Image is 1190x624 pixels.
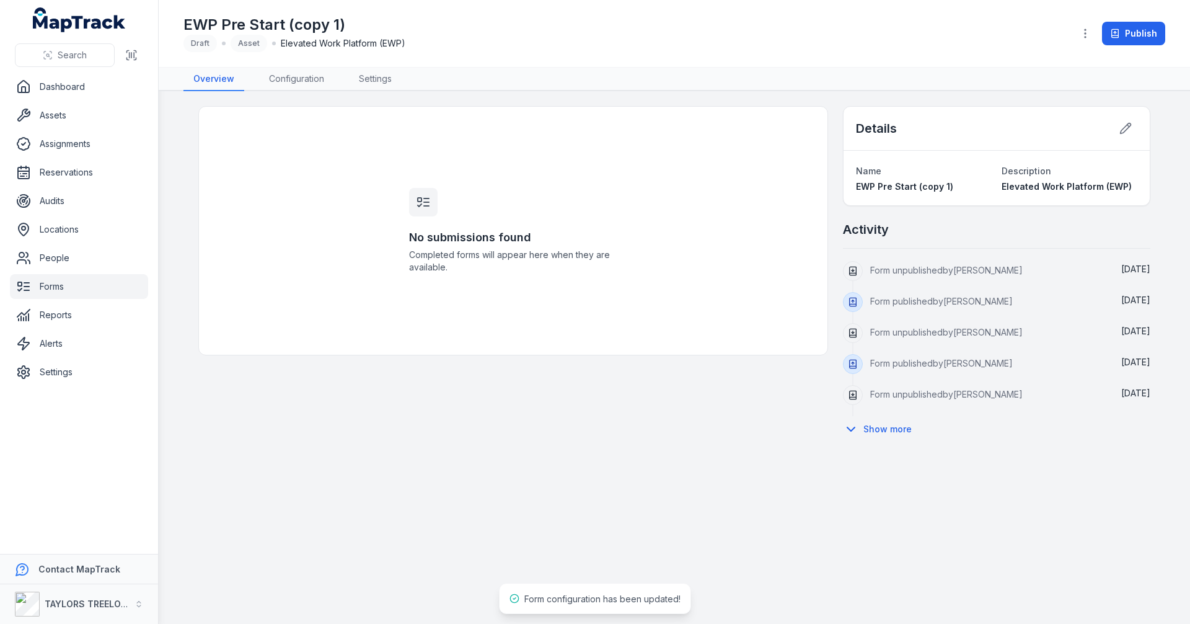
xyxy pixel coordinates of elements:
time: 02/09/2025, 1:03:31 pm [1121,295,1150,305]
time: 02/09/2025, 1:02:03 pm [1121,326,1150,336]
span: EWP Pre Start (copy 1) [856,181,953,192]
a: People [10,246,148,270]
span: Form configuration has been updated! [524,594,681,604]
span: Elevated Work Platform (EWP) [281,37,405,50]
a: Overview [183,68,244,91]
a: Reservations [10,160,148,185]
span: [DATE] [1121,295,1150,305]
button: Search [15,43,115,67]
span: Name [856,166,881,176]
time: 02/09/2025, 1:03:37 pm [1121,264,1150,274]
div: Asset [231,35,267,52]
span: [DATE] [1121,326,1150,336]
a: Assets [10,103,148,128]
span: [DATE] [1121,357,1150,367]
a: Reports [10,303,148,328]
button: Show more [843,416,920,442]
span: Completed forms will appear here when they are available. [409,249,617,274]
strong: Contact MapTrack [38,564,120,574]
time: 02/09/2025, 12:02:26 pm [1121,388,1150,398]
div: Draft [183,35,217,52]
a: Locations [10,217,148,242]
h2: Details [856,120,897,137]
a: Settings [349,68,402,91]
a: Assignments [10,131,148,156]
span: [DATE] [1121,264,1150,274]
span: Form unpublished by [PERSON_NAME] [870,389,1023,399]
span: Elevated Work Platform (EWP) [1002,181,1132,192]
button: Publish [1102,22,1165,45]
span: Form published by [PERSON_NAME] [870,358,1013,368]
a: Settings [10,360,148,385]
a: Configuration [259,68,334,91]
span: Form unpublished by [PERSON_NAME] [870,265,1023,275]
a: Dashboard [10,74,148,99]
h2: Activity [843,221,889,238]
a: Forms [10,274,148,299]
span: Search [58,49,87,61]
h1: EWP Pre Start (copy 1) [183,15,405,35]
time: 02/09/2025, 1:01:58 pm [1121,357,1150,367]
span: Description [1002,166,1051,176]
h3: No submissions found [409,229,617,246]
strong: TAYLORS TREELOPPING [45,599,148,609]
span: [DATE] [1121,388,1150,398]
a: MapTrack [33,7,126,32]
a: Audits [10,189,148,213]
span: Form unpublished by [PERSON_NAME] [870,327,1023,337]
span: Form published by [PERSON_NAME] [870,296,1013,306]
a: Alerts [10,331,148,356]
